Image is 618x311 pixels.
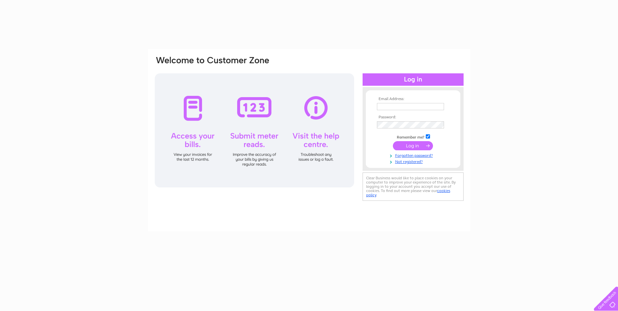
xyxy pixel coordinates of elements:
[375,97,451,101] th: Email Address:
[366,188,450,197] a: cookies policy
[393,141,433,150] input: Submit
[377,158,451,164] a: Not registered?
[375,133,451,140] td: Remember me?
[363,172,464,201] div: Clear Business would like to place cookies on your computer to improve your experience of the sit...
[375,115,451,120] th: Password:
[377,152,451,158] a: Forgotten password?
